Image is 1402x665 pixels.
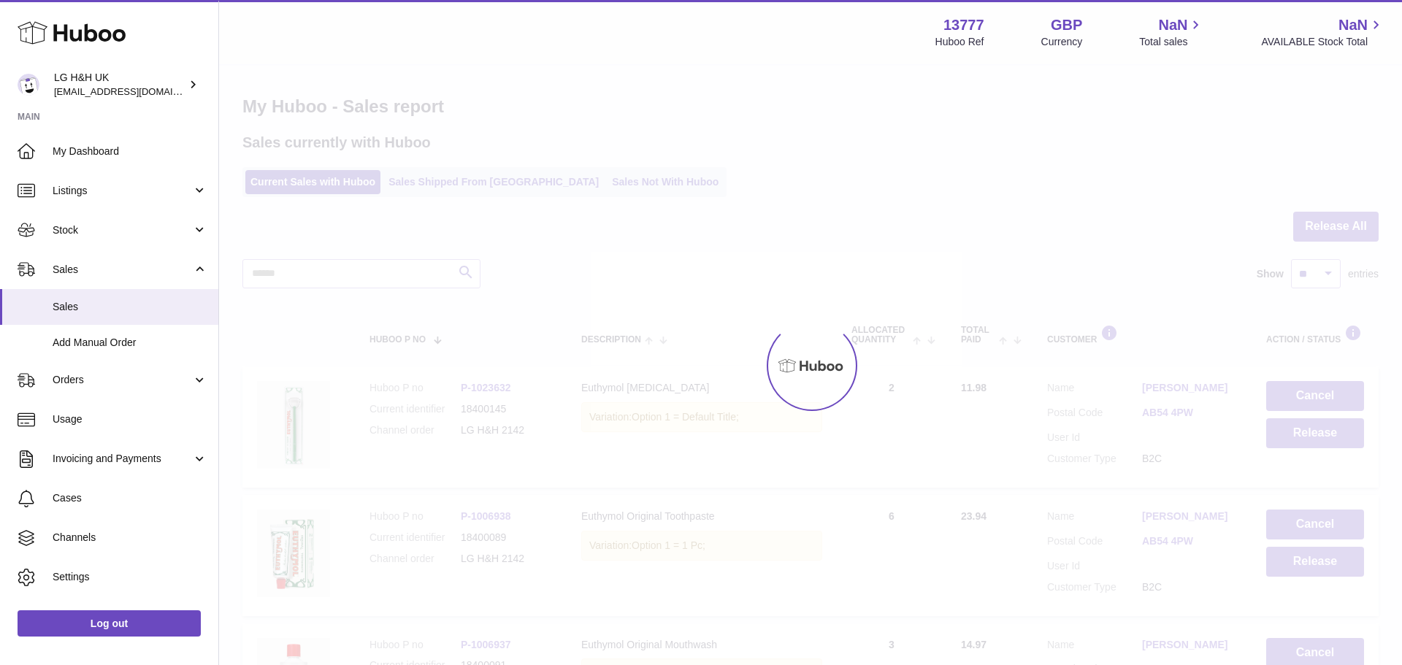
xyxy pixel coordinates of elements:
[54,85,215,97] span: [EMAIL_ADDRESS][DOMAIN_NAME]
[935,35,984,49] div: Huboo Ref
[53,184,192,198] span: Listings
[53,570,207,584] span: Settings
[1261,15,1384,49] a: NaN AVAILABLE Stock Total
[53,412,207,426] span: Usage
[1338,15,1368,35] span: NaN
[18,74,39,96] img: veechen@lghnh.co.uk
[53,145,207,158] span: My Dashboard
[943,15,984,35] strong: 13777
[1041,35,1083,49] div: Currency
[53,336,207,350] span: Add Manual Order
[53,373,192,387] span: Orders
[1158,15,1187,35] span: NaN
[1139,15,1204,49] a: NaN Total sales
[53,452,192,466] span: Invoicing and Payments
[1051,15,1082,35] strong: GBP
[53,223,192,237] span: Stock
[53,531,207,545] span: Channels
[53,300,207,314] span: Sales
[53,263,192,277] span: Sales
[18,610,201,637] a: Log out
[54,71,185,99] div: LG H&H UK
[53,491,207,505] span: Cases
[1139,35,1204,49] span: Total sales
[1261,35,1384,49] span: AVAILABLE Stock Total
